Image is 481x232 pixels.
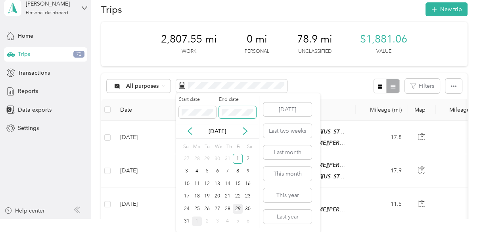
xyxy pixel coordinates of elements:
td: 17.8 [356,121,408,154]
div: 12 [202,179,212,189]
p: Value [376,48,391,55]
button: Last two weeks [263,124,312,138]
button: Help center [4,207,45,215]
button: This month [263,167,312,181]
div: We [213,141,222,153]
label: Start date [179,96,216,103]
div: 30 [243,204,253,214]
button: [DATE] [263,102,312,116]
div: 28 [192,154,202,164]
div: Th [225,141,233,153]
div: 15 [233,179,243,189]
div: 30 [212,154,222,164]
div: 24 [182,204,192,214]
div: 3 [182,166,192,176]
span: Data exports [18,106,52,114]
div: Personal dashboard [26,11,68,15]
div: 5 [202,166,212,176]
span: All purposes [126,83,159,89]
div: 23 [243,191,253,201]
span: 72 [73,51,84,58]
div: 29 [202,154,212,164]
span: Settings [18,124,39,132]
span: Home [18,32,33,40]
button: Filters [405,79,440,93]
div: 9 [243,166,253,176]
div: 28 [222,204,233,214]
div: 27 [212,204,222,214]
div: 2 [243,154,253,164]
div: 1 [233,154,243,164]
h1: Trips [101,5,122,14]
td: [DATE] [114,154,173,188]
div: 7 [222,166,233,176]
div: 11 [192,179,202,189]
button: Last month [263,145,312,159]
span: $1,881.06 [360,33,407,46]
span: Reports [18,87,38,95]
div: 31 [222,154,233,164]
div: 1 [192,217,202,226]
div: 14 [222,179,233,189]
div: 27 [182,154,192,164]
div: 6 [243,217,253,226]
div: 21 [222,191,233,201]
td: [DATE] [114,188,173,221]
div: 19 [202,191,212,201]
span: Transactions [18,69,50,77]
div: Sa [245,141,253,153]
div: 18 [192,191,202,201]
p: Personal [245,48,269,55]
th: Date [114,99,173,121]
button: New trip [425,2,468,16]
div: 16 [243,179,253,189]
div: Tu [203,141,211,153]
th: Mileage (mi) [356,99,408,121]
span: Trips [18,50,30,58]
span: 78.9 mi [297,33,332,46]
label: End date [219,96,256,103]
div: 26 [202,204,212,214]
button: This year [263,188,312,202]
p: [DATE] [201,127,234,135]
p: Work [182,48,196,55]
span: 2,807.55 mi [161,33,217,46]
button: Last year [263,210,312,224]
span: 0 mi [247,33,267,46]
div: 4 [192,166,202,176]
div: 22 [233,191,243,201]
div: 25 [192,204,202,214]
th: Locations [173,99,356,121]
td: 11.5 [356,188,408,221]
div: 4 [222,217,233,226]
td: 17.9 [356,154,408,188]
div: 13 [212,179,222,189]
div: 5 [233,217,243,226]
iframe: Everlance-gr Chat Button Frame [437,188,481,232]
div: 10 [182,179,192,189]
div: Mo [192,141,201,153]
div: 2 [202,217,212,226]
div: 31 [182,217,192,226]
div: Fr [235,141,243,153]
p: Unclassified [298,48,332,55]
div: 8 [233,166,243,176]
div: 3 [212,217,222,226]
div: Su [182,141,189,153]
td: [DATE] [114,121,173,154]
div: 20 [212,191,222,201]
th: Map [408,99,436,121]
div: 17 [182,191,192,201]
div: 6 [212,166,222,176]
div: 29 [233,204,243,214]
